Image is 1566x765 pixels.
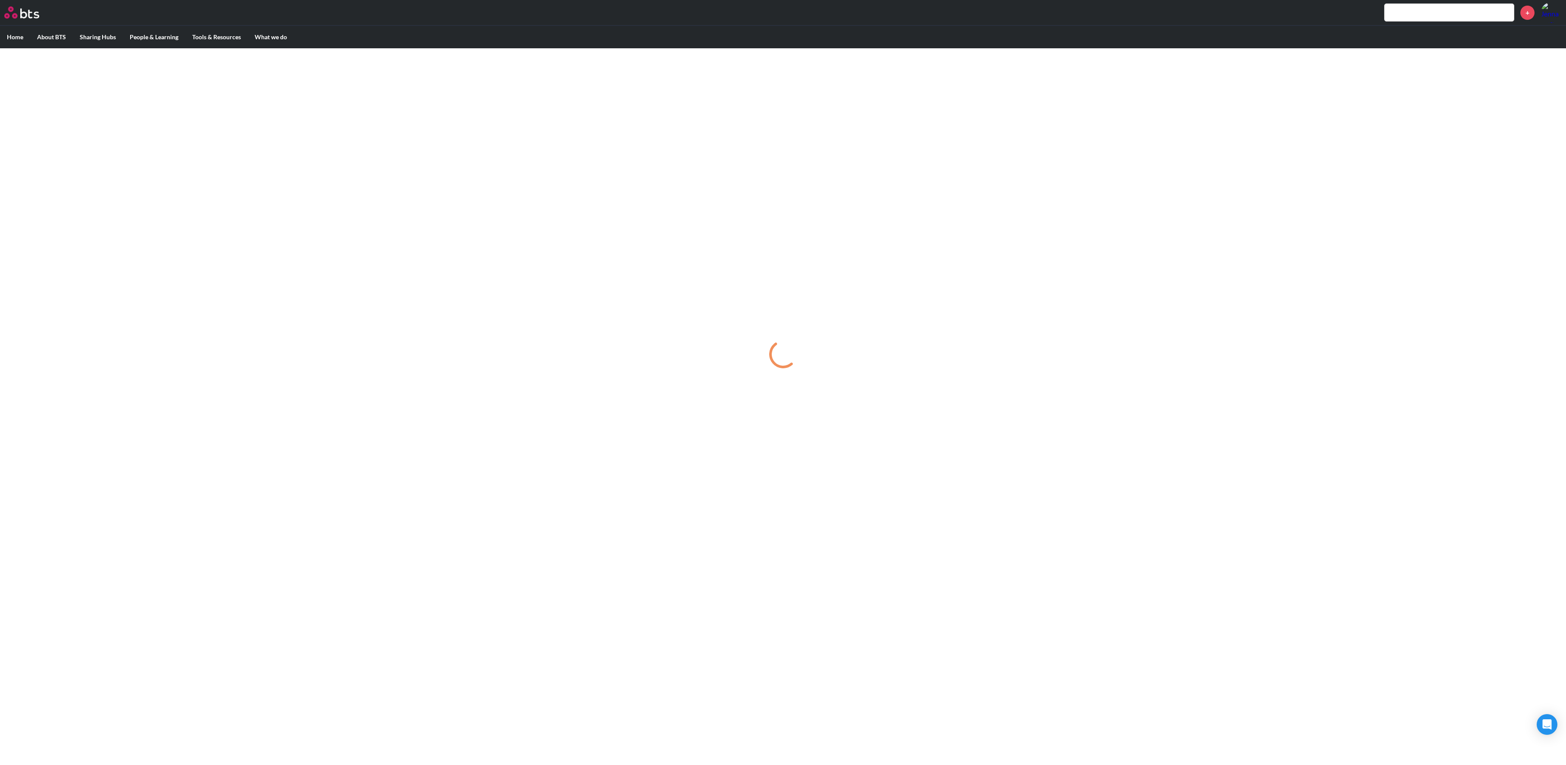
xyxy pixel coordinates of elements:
label: About BTS [30,26,73,48]
a: Go home [4,6,55,19]
img: Jenna Cuevas [1541,2,1562,23]
label: What we do [248,26,294,48]
a: Profile [1541,2,1562,23]
a: + [1520,6,1535,20]
img: BTS Logo [4,6,39,19]
div: Open Intercom Messenger [1537,714,1557,735]
label: People & Learning [123,26,185,48]
label: Sharing Hubs [73,26,123,48]
label: Tools & Resources [185,26,248,48]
